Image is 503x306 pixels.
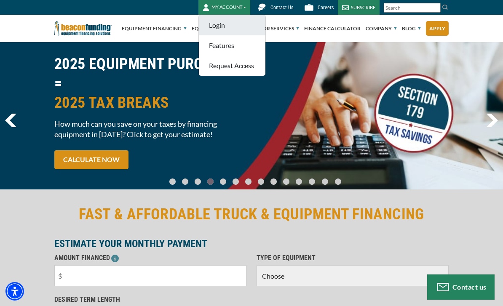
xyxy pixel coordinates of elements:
[199,56,265,76] a: Request Access
[5,282,24,301] div: Accessibility Menu
[384,3,441,13] input: Search
[432,5,439,11] a: Clear search text
[452,283,487,291] span: Contact us
[320,178,330,185] a: Go To Slide 12
[256,178,266,185] a: Go To Slide 7
[54,119,246,140] span: How much can you save on your taxes by financing equipment in [DATE]? Click to get your estimate!
[426,21,449,36] a: Apply
[304,15,361,42] a: Finance Calculator
[218,178,228,185] a: Go To Slide 4
[427,274,495,300] button: Contact us
[248,15,299,42] a: Vendor Services
[54,54,246,112] h2: 2025 EQUIPMENT PURCHASES =
[366,15,397,42] a: Company
[307,178,317,185] a: Go To Slide 11
[192,15,243,42] a: Equipment Types
[54,93,246,112] span: 2025 TAX BREAKS
[54,253,246,263] p: AMOUNT FINANCED
[205,178,215,185] a: Go To Slide 3
[268,178,278,185] a: Go To Slide 8
[5,114,16,127] a: previous
[486,114,498,127] img: Right Navigator
[230,178,241,185] a: Go To Slide 5
[270,5,293,11] span: Contact Us
[54,239,449,249] p: ESTIMATE YOUR MONTHLY PAYMENT
[193,178,203,185] a: Go To Slide 2
[54,150,128,169] a: CALCULATE NOW
[180,178,190,185] a: Go To Slide 1
[257,253,449,263] p: TYPE OF EQUIPMENT
[402,15,421,42] a: Blog
[54,265,246,286] input: $
[281,178,291,185] a: Go To Slide 9
[5,114,16,127] img: Left Navigator
[199,15,265,35] a: Login - open in a new tab
[199,35,265,56] a: Features
[486,114,498,127] a: next
[167,178,177,185] a: Go To Slide 0
[294,178,304,185] a: Go To Slide 10
[122,15,187,42] a: Equipment Financing
[333,178,343,185] a: Go To Slide 13
[54,295,246,305] p: DESIRED TERM LENGTH
[442,4,449,11] img: Search
[318,5,334,11] span: Careers
[243,178,253,185] a: Go To Slide 6
[54,205,449,224] h2: FAST & AFFORDABLE TRUCK & EQUIPMENT FINANCING
[54,15,112,42] img: Beacon Funding Corporation logo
